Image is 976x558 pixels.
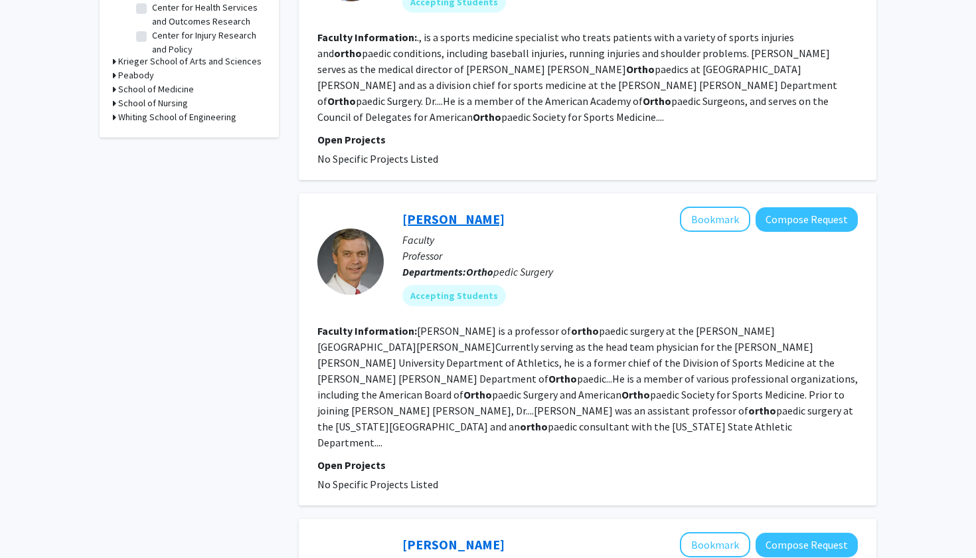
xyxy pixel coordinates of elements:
[463,388,492,401] b: Ortho
[317,152,438,165] span: No Specific Projects Listed
[118,110,236,124] h3: Whiting School of Engineering
[118,82,194,96] h3: School of Medicine
[118,96,188,110] h3: School of Nursing
[548,372,577,385] b: Ortho
[402,248,858,264] p: Professor
[317,31,837,124] fg-read-more: ., is a sports medicine specialist who treats patients with a variety of sports injuries and paed...
[571,324,599,337] b: ortho
[152,1,262,29] label: Center for Health Services and Outcomes Research
[466,265,493,278] b: Ortho
[402,536,505,553] a: [PERSON_NAME]
[680,532,750,557] button: Add Tae Chung to Bookmarks
[520,420,548,433] b: ortho
[152,29,262,56] label: Center for Injury Research and Policy
[402,265,466,278] b: Departments:
[317,457,858,473] p: Open Projects
[118,54,262,68] h3: Krieger School of Arts and Sciences
[680,207,750,232] button: Add Andrew Cosgarea to Bookmarks
[643,94,671,108] b: Ortho
[334,46,362,60] b: ortho
[402,285,506,306] mat-chip: Accepting Students
[748,404,776,417] b: ortho
[10,498,56,548] iframe: Chat
[756,207,858,232] button: Compose Request to Andrew Cosgarea
[756,533,858,557] button: Compose Request to Tae Chung
[626,62,655,76] b: Ortho
[466,265,553,278] span: pedic Surgery
[317,478,438,491] span: No Specific Projects Listed
[473,110,501,124] b: Ortho
[402,232,858,248] p: Faculty
[327,94,356,108] b: Ortho
[317,132,858,147] p: Open Projects
[317,31,417,44] b: Faculty Information:
[402,211,505,227] a: [PERSON_NAME]
[621,388,650,401] b: Ortho
[118,68,154,82] h3: Peabody
[317,324,417,337] b: Faculty Information:
[317,324,858,449] fg-read-more: [PERSON_NAME] is a professor of paedic surgery at the [PERSON_NAME][GEOGRAPHIC_DATA][PERSON_NAME]...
